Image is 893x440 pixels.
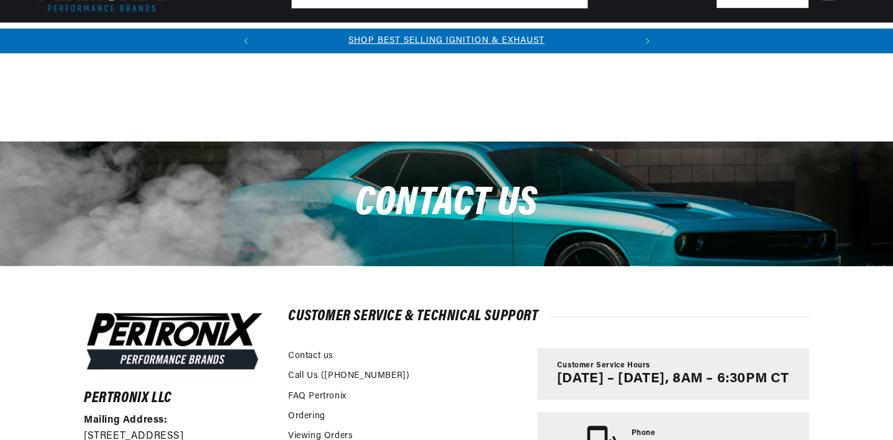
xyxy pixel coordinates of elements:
[288,410,325,423] a: Ordering
[463,23,553,52] summary: Battery Products
[641,23,705,52] summary: Motorcycle
[131,23,234,52] summary: Coils & Distributors
[288,390,347,403] a: FAQ Pertronix
[288,310,809,323] h2: Customer Service & Technical Support
[84,415,168,425] strong: Mailing Address:
[258,34,635,48] div: Announcement
[348,36,545,45] a: SHOP BEST SELLING IGNITION & EXHAUST
[288,349,333,363] a: Contact us
[635,29,660,53] button: Translation missing: en.sections.announcements.next_announcement
[355,184,538,224] span: Contact us
[632,428,656,439] span: Phone
[84,392,265,405] h6: Pertronix LLC
[553,23,641,52] summary: Spark Plug Wires
[233,29,258,53] button: Translation missing: en.sections.announcements.previous_announcement
[258,34,635,48] div: 1 of 2
[31,23,131,52] summary: Ignition Conversions
[392,23,463,52] summary: Engine Swaps
[234,23,392,52] summary: Headers, Exhausts & Components
[787,23,862,53] summary: Product Support
[557,371,789,387] p: [DATE] – [DATE], 8AM – 6:30PM CT
[557,361,650,371] span: Customer Service Hours
[288,369,409,383] a: Call Us ([PHONE_NUMBER])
